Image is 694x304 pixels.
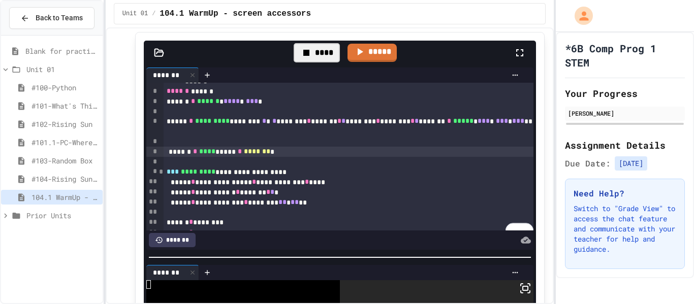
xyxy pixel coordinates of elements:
[31,155,99,166] span: #103-Random Box
[164,74,534,240] div: To enrich screen reader interactions, please activate Accessibility in Grammarly extension settings
[122,10,148,18] span: Unit 01
[26,210,99,221] span: Prior Units
[565,41,685,70] h1: *6B Comp Prog 1 STEM
[565,138,685,152] h2: Assignment Details
[26,64,99,75] span: Unit 01
[152,10,155,18] span: /
[564,4,595,27] div: My Account
[36,13,83,23] span: Back to Teams
[31,192,99,202] span: 104.1 WarmUp - screen accessors
[31,137,99,148] span: #101.1-PC-Where am I?
[31,82,99,93] span: #100-Python
[565,157,611,170] span: Due Date:
[25,46,99,56] span: Blank for practice
[574,204,676,254] p: Switch to "Grade View" to access the chat feature and communicate with your teacher for help and ...
[31,174,99,184] span: #104-Rising Sun Plus
[160,8,311,20] span: 104.1 WarmUp - screen accessors
[565,86,685,100] h2: Your Progress
[568,109,682,118] div: [PERSON_NAME]
[574,187,676,199] h3: Need Help?
[615,156,647,171] span: [DATE]
[31,100,99,111] span: #101-What's This ??
[9,7,94,29] button: Back to Teams
[31,119,99,129] span: #102-Rising Sun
